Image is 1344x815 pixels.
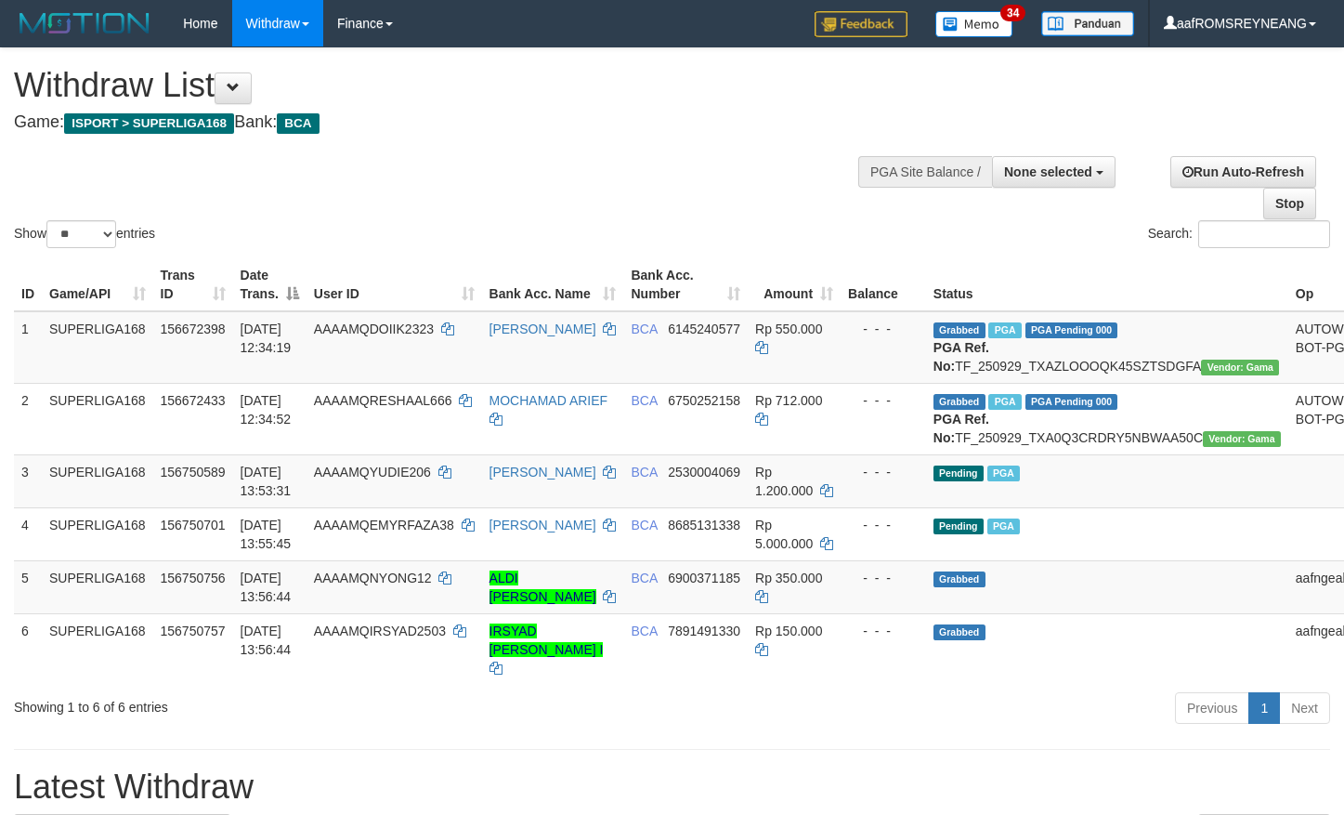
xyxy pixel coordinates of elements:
span: Rp 350.000 [755,571,822,585]
td: TF_250929_TXA0Q3CRDRY5NBWAA50C [926,383,1288,454]
b: PGA Ref. No: [933,340,989,374]
span: Vendor URL: https://trx31.1velocity.biz [1201,360,1279,375]
span: Copy 8685131338 to clipboard [668,518,740,532]
td: SUPERLIGA168 [42,311,153,384]
h4: Game: Bank: [14,113,878,132]
td: TF_250929_TXAZLOOOQK45SZTSDGFA [926,311,1288,384]
span: [DATE] 12:34:19 [241,322,292,355]
span: Copy 2530004069 to clipboard [668,465,740,480]
th: Trans ID: activate to sort column ascending [153,258,233,311]
div: - - - [848,516,919,534]
span: Rp 550.000 [755,322,822,336]
span: 156750701 [161,518,226,532]
span: 156750756 [161,571,226,585]
span: None selected [1004,164,1092,179]
td: SUPERLIGA168 [42,507,153,560]
span: Vendor URL: https://trx31.1velocity.biz [1203,431,1281,447]
td: SUPERLIGA168 [42,560,153,613]
a: Previous [1175,692,1249,724]
div: - - - [848,391,919,410]
span: [DATE] 13:56:44 [241,571,292,604]
span: Rp 5.000.000 [755,518,813,551]
span: Copy 6145240577 to clipboard [668,322,740,336]
span: BCA [631,322,657,336]
th: Amount: activate to sort column ascending [748,258,841,311]
a: Next [1279,692,1330,724]
a: 1 [1248,692,1280,724]
select: Showentries [46,220,116,248]
h1: Latest Withdraw [14,769,1330,806]
span: Grabbed [933,394,985,410]
a: [PERSON_NAME] [489,518,596,532]
span: 156672433 [161,393,226,408]
td: 2 [14,383,42,454]
a: Run Auto-Refresh [1170,156,1316,188]
span: [DATE] 13:56:44 [241,624,292,657]
th: User ID: activate to sort column ascending [307,258,482,311]
span: AAAAMQRESHAAL666 [314,393,452,408]
div: Showing 1 to 6 of 6 entries [14,690,546,716]
span: Pending [933,466,984,481]
span: Copy 6900371185 to clipboard [668,571,740,585]
span: Copy 7891491330 to clipboard [668,624,740,638]
img: Feedback.jpg [815,11,907,37]
th: Date Trans.: activate to sort column descending [233,258,307,311]
input: Search: [1198,220,1330,248]
span: 156672398 [161,322,226,336]
th: Bank Acc. Number: activate to sort column ascending [623,258,748,311]
th: Status [926,258,1288,311]
td: 6 [14,613,42,685]
button: None selected [992,156,1116,188]
span: [DATE] 13:55:45 [241,518,292,551]
span: AAAAMQYUDIE206 [314,465,431,480]
h1: Withdraw List [14,67,878,104]
span: Rp 1.200.000 [755,465,813,498]
span: Marked by aafsoycanthlai [987,466,1020,481]
img: MOTION_logo.png [14,9,155,37]
div: - - - [848,463,919,481]
span: Rp 712.000 [755,393,822,408]
span: BCA [631,571,657,585]
th: Game/API: activate to sort column ascending [42,258,153,311]
td: 5 [14,560,42,613]
th: ID [14,258,42,311]
span: Marked by aafsoycanthlai [987,519,1020,534]
td: SUPERLIGA168 [42,383,153,454]
b: PGA Ref. No: [933,412,989,445]
span: Copy 6750252158 to clipboard [668,393,740,408]
td: 4 [14,507,42,560]
span: AAAAMQEMYRFAZA38 [314,518,454,532]
span: Marked by aafsoycanthlai [988,322,1021,338]
span: Pending [933,519,984,534]
span: BCA [631,393,657,408]
th: Bank Acc. Name: activate to sort column ascending [482,258,624,311]
span: 34 [1000,5,1025,21]
span: BCA [631,518,657,532]
div: - - - [848,622,919,640]
span: PGA Pending [1025,394,1118,410]
span: ISPORT > SUPERLIGA168 [64,113,234,134]
span: BCA [277,113,319,134]
span: Grabbed [933,572,985,587]
span: [DATE] 12:34:52 [241,393,292,427]
td: SUPERLIGA168 [42,454,153,507]
span: Grabbed [933,624,985,640]
span: AAAAMQIRSYAD2503 [314,624,446,638]
span: Marked by aafsoycanthlai [988,394,1021,410]
img: Button%20Memo.svg [935,11,1013,37]
div: - - - [848,569,919,587]
a: IRSYAD [PERSON_NAME] I [489,624,604,657]
a: Stop [1263,188,1316,219]
td: 3 [14,454,42,507]
span: 156750757 [161,624,226,638]
th: Balance [841,258,926,311]
div: - - - [848,320,919,338]
span: Grabbed [933,322,985,338]
span: PGA Pending [1025,322,1118,338]
span: BCA [631,465,657,480]
label: Show entries [14,220,155,248]
span: 156750589 [161,465,226,480]
a: [PERSON_NAME] [489,322,596,336]
span: AAAAMQDOIIK2323 [314,322,434,336]
span: AAAAMQNYONG12 [314,571,432,585]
